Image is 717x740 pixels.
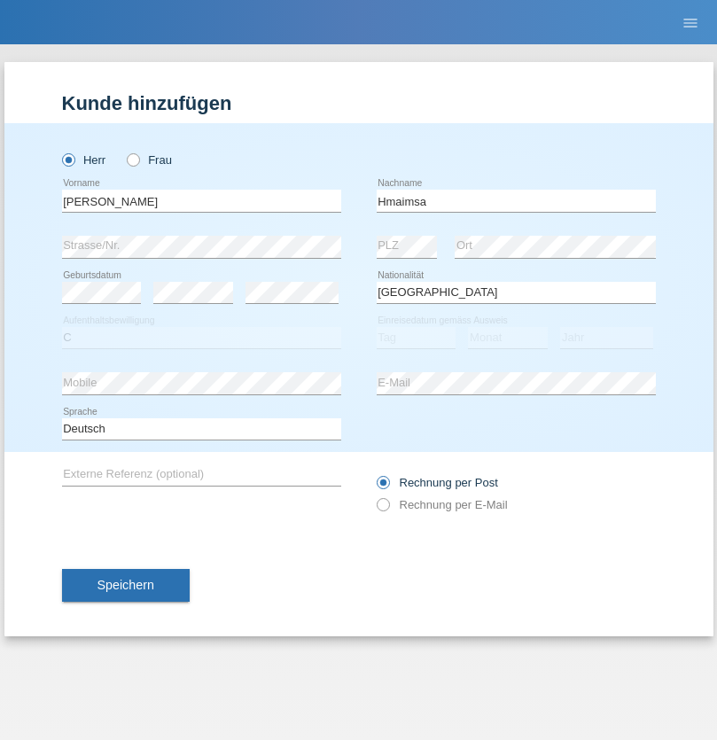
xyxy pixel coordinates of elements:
label: Herr [62,153,106,167]
a: menu [673,17,708,27]
input: Rechnung per E-Mail [377,498,388,520]
button: Speichern [62,569,190,603]
span: Speichern [97,578,154,592]
label: Rechnung per Post [377,476,498,489]
label: Rechnung per E-Mail [377,498,508,511]
h1: Kunde hinzufügen [62,92,656,114]
input: Herr [62,153,74,165]
input: Frau [127,153,138,165]
i: menu [682,14,699,32]
label: Frau [127,153,172,167]
input: Rechnung per Post [377,476,388,498]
